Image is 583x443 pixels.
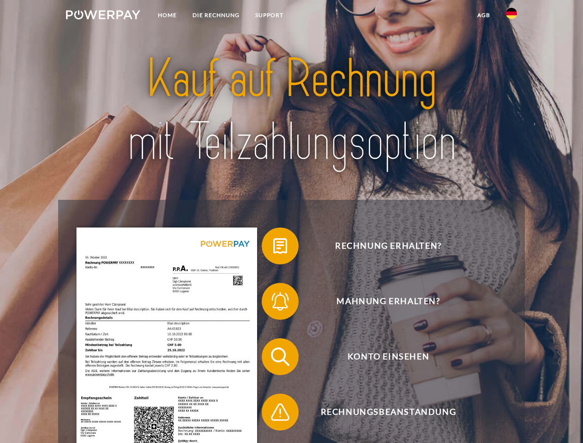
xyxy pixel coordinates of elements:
button: Konto einsehen [262,338,502,375]
a: agb [469,7,498,24]
img: de [506,8,517,19]
button: Mahnung erhalten? [262,283,502,320]
span: Rechnungsbeanstandung [275,394,501,431]
a: SUPPORT [247,7,291,24]
img: logo-powerpay-white.svg [66,10,140,19]
img: title-powerpay_de.svg [88,44,495,177]
img: qb_bell.svg [269,290,292,313]
button: Rechnung erhalten? [262,227,502,264]
a: Home [150,7,185,24]
a: DIE RECHNUNG [185,7,247,24]
button: Rechnungsbeanstandung [262,394,502,431]
img: qb_search.svg [269,345,292,368]
iframe: Button to launch messaging window [546,406,576,436]
span: Rechnung erhalten? [275,227,501,264]
img: qb_warning.svg [269,401,292,424]
img: qb_bill.svg [269,234,292,257]
span: Mahnung erhalten? [275,283,501,320]
span: Konto einsehen [275,338,501,375]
